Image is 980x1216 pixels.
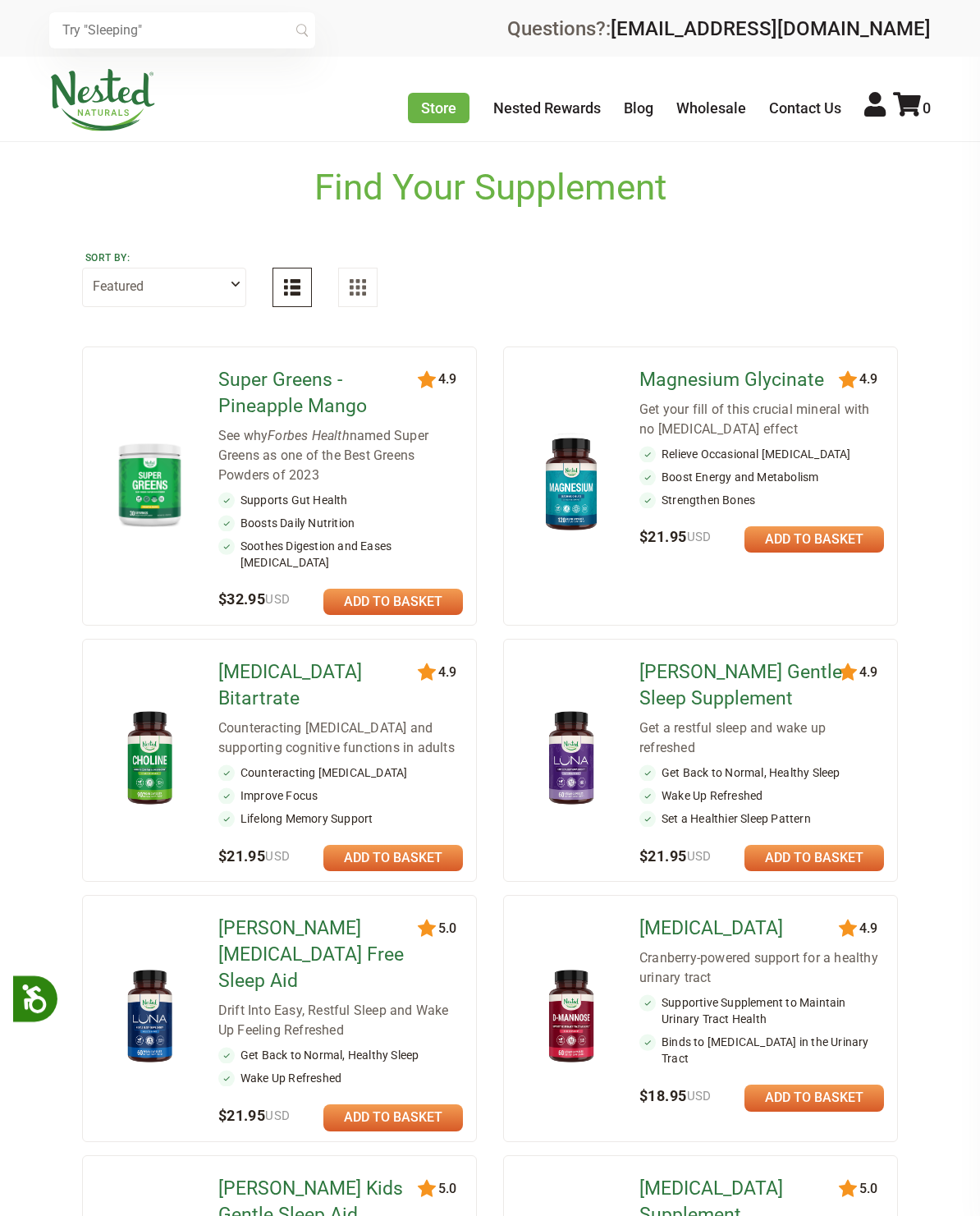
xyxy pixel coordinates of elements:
div: Drift Into Easy, Restful Sleep and Wake Up Feeling Refreshed [218,1001,463,1040]
span: $21.95 [639,847,712,865]
span: 0 [923,99,931,117]
img: Super Greens - Pineapple Mango [109,437,191,531]
span: USD [687,530,712,544]
a: [PERSON_NAME] [MEDICAL_DATA] Free Sleep Aid [218,915,426,994]
span: USD [265,592,290,607]
span: $21.95 [639,528,712,545]
img: Nested Naturals [49,69,156,131]
div: Questions?: [507,19,931,39]
em: Forbes Health [268,428,350,443]
input: Try "Sleeping" [49,12,315,48]
img: Grid [350,279,366,296]
li: Boost Energy and Metabolism [639,469,884,485]
label: Sort by: [85,251,243,264]
li: Wake Up Refreshed [218,1070,463,1086]
div: Get your fill of this crucial mineral with no [MEDICAL_DATA] effect [639,400,884,439]
span: $32.95 [218,590,291,608]
img: LUNA Gentle Sleep Supplement [530,705,612,811]
span: USD [687,1089,712,1104]
li: Binds to [MEDICAL_DATA] in the Urinary Tract [639,1034,884,1067]
li: Strengthen Bones [639,492,884,508]
li: Soothes Digestion and Eases [MEDICAL_DATA] [218,538,463,571]
a: Nested Rewards [493,99,601,117]
li: Improve Focus [218,787,463,804]
img: LUNA Melatonin Free Sleep Aid [109,964,191,1070]
img: Magnesium Glycinate [530,431,612,537]
h1: Find Your Supplement [314,167,666,209]
a: Contact Us [769,99,841,117]
img: D-Mannose [530,964,612,1070]
a: 0 [893,99,931,117]
a: [PERSON_NAME] Gentle Sleep Supplement [639,659,847,712]
li: Get Back to Normal, Healthy Sleep [639,764,884,781]
span: $18.95 [639,1087,712,1104]
div: Counteracting [MEDICAL_DATA] and supporting cognitive functions in adults [218,718,463,758]
li: Lifelong Memory Support [218,810,463,827]
span: USD [687,849,712,864]
li: Set a Healthier Sleep Pattern [639,810,884,827]
img: Choline Bitartrate [109,705,191,811]
div: Get a restful sleep and wake up refreshed [639,718,884,758]
li: Supportive Supplement to Maintain Urinary Tract Health [639,994,884,1027]
li: Supports Gut Health [218,492,463,508]
span: $21.95 [218,847,291,865]
div: See why named Super Greens as one of the Best Greens Powders of 2023 [218,426,463,485]
a: Wholesale [676,99,746,117]
div: Cranberry-powered support for a healthy urinary tract [639,948,884,988]
li: Relieve Occasional [MEDICAL_DATA] [639,446,884,462]
a: [EMAIL_ADDRESS][DOMAIN_NAME] [611,17,931,40]
a: Store [408,93,469,123]
li: Get Back to Normal, Healthy Sleep [218,1047,463,1063]
span: $21.95 [218,1107,291,1124]
span: USD [265,1108,290,1123]
a: Super Greens - Pineapple Mango [218,367,426,420]
li: Boosts Daily Nutrition [218,515,463,531]
li: Wake Up Refreshed [639,787,884,804]
li: Counteracting [MEDICAL_DATA] [218,764,463,781]
a: [MEDICAL_DATA] Bitartrate [218,659,426,712]
a: Blog [624,99,653,117]
a: [MEDICAL_DATA] [639,915,847,942]
img: List [284,279,300,296]
a: Magnesium Glycinate [639,367,847,393]
span: USD [265,849,290,864]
